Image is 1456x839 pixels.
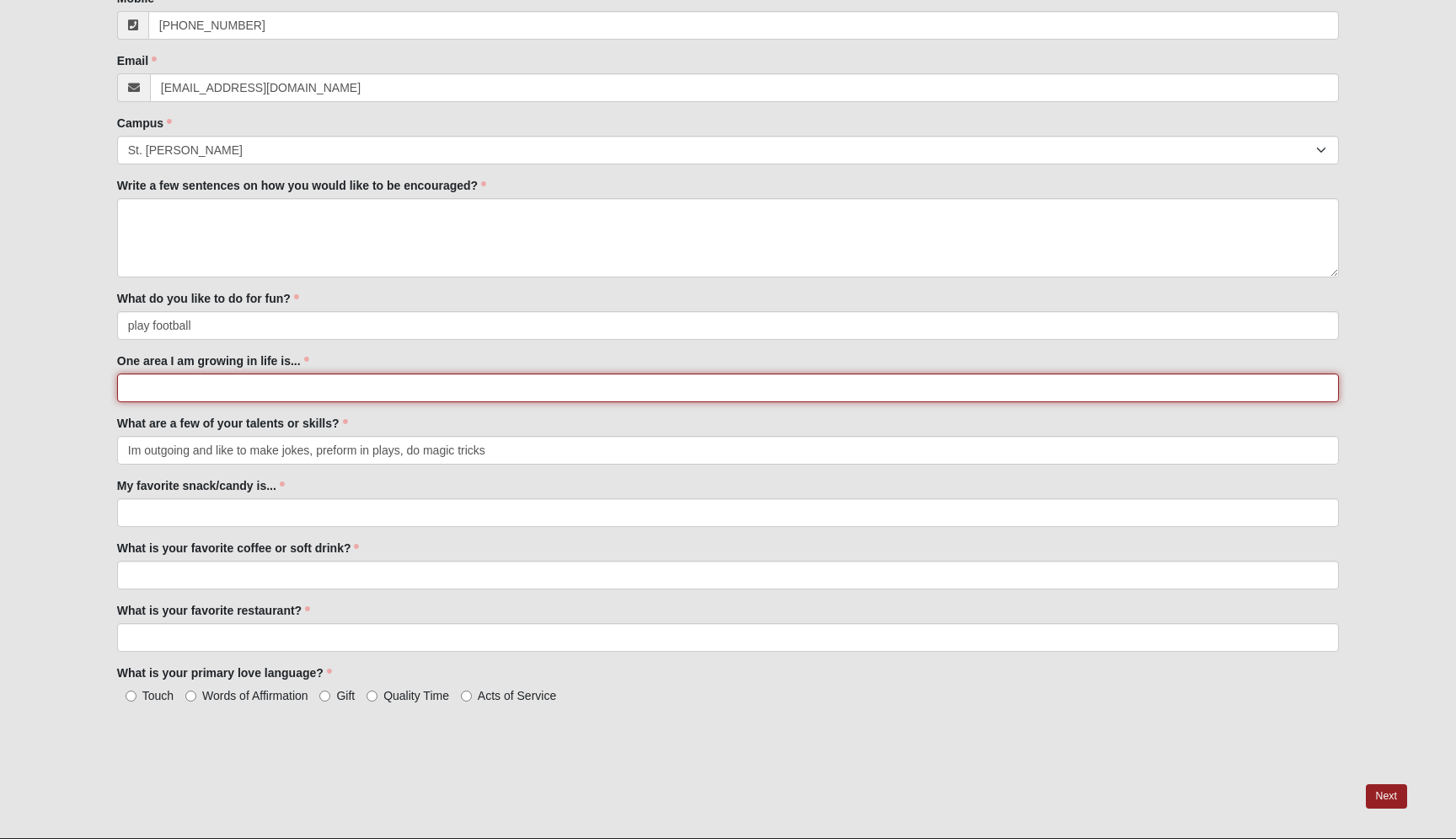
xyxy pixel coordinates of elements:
label: My favorite snack/candy is... [117,477,285,494]
input: Acts of Service [461,691,472,702]
label: What are a few of your talents or skills? [117,415,348,432]
label: What is your primary love language? [117,664,332,681]
input: Words of Affirmation [185,691,196,702]
label: What do you like to do for fun? [117,290,299,307]
input: Touch [126,691,136,702]
span: Gift [336,689,355,702]
span: Touch [142,689,174,702]
input: Quality Time [367,691,377,702]
label: Write a few sentences on how you would like to be encouraged? [117,177,486,194]
span: Quality Time [383,689,449,702]
a: Next [1366,784,1407,809]
label: Campus [117,115,172,132]
label: One area I am growing in life is... [117,352,309,369]
input: Gift [319,691,330,702]
label: What is your favorite restaurant? [117,602,310,619]
label: Email [117,52,157,69]
label: What is your favorite coffee or soft drink? [117,540,360,557]
span: Words of Affirmation [202,689,308,702]
span: Acts of Service [478,689,556,702]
